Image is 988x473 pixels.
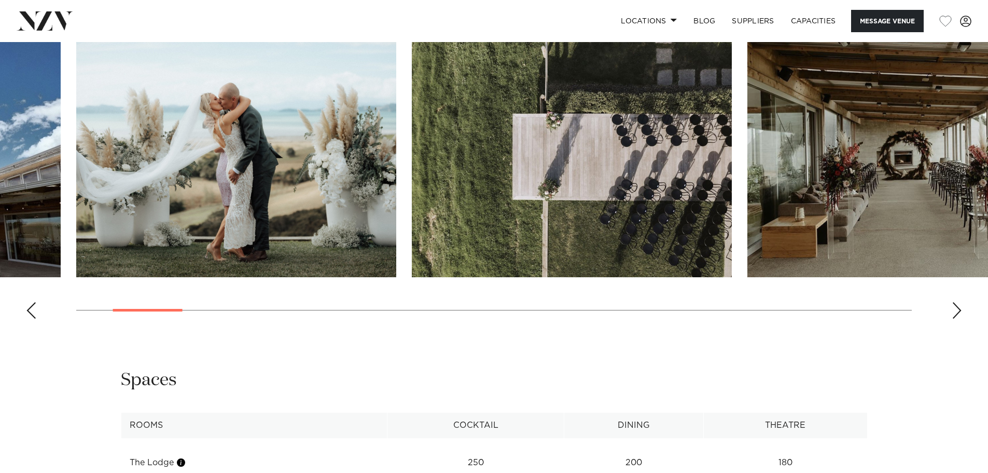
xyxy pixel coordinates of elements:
[76,42,396,277] swiper-slide: 3 / 30
[121,369,177,392] h2: Spaces
[121,413,387,438] th: Rooms
[412,42,732,277] swiper-slide: 4 / 30
[564,413,704,438] th: Dining
[387,413,564,438] th: Cocktail
[723,10,782,32] a: SUPPLIERS
[783,10,844,32] a: Capacities
[704,413,867,438] th: Theatre
[17,11,73,30] img: nzv-logo.png
[851,10,924,32] button: Message Venue
[613,10,685,32] a: Locations
[685,10,723,32] a: BLOG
